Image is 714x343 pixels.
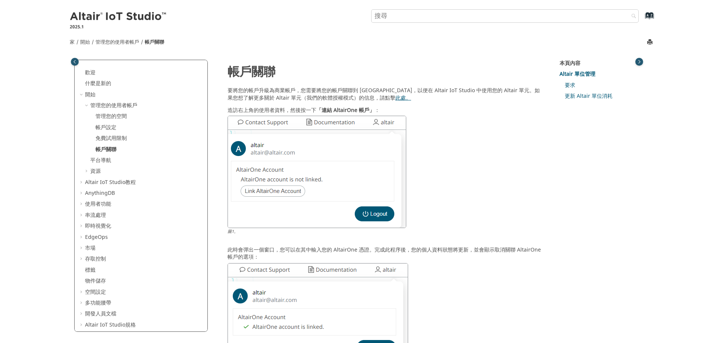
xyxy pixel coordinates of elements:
span: 擴張 存取控制 [79,255,85,263]
font: Altair IoT Studio [85,321,125,329]
a: 帳戶關聯 [145,39,164,46]
a: 即時視覺化 [85,222,111,230]
font: 造訪右上角的使用者資料，然後按一下 [228,106,316,114]
a: 市場 [85,244,95,252]
button: 搜尋 [621,9,642,24]
font: 此時會彈出一個窗口，您可以在其中輸入您的 AltairOne 憑證。完成此程序後，您的個人資料狀態將更新，並會顯示取消關聯 AltairOne 帳戶的選項： [228,246,541,261]
span: 擴張 空間設定 [79,289,85,296]
a: 物件儲存 [85,277,106,285]
span: 擴張 Altair IoT Studio教程 [79,179,85,186]
span: 擴張 使用者功能 [79,200,85,208]
font: 帳戶關聯 [228,64,275,79]
img: link_account.png [228,116,406,228]
a: 開發人員文檔 [85,310,116,318]
span: 擴張 即時視覺化 [79,222,85,230]
font: ： [375,106,380,114]
a: 多功能腰帶 [85,299,111,307]
img: Altair 物聯網工作室 [70,11,167,23]
font: 規格 [125,321,136,329]
a: 開始 [80,39,90,46]
font: 。 [234,228,238,235]
font: 2025.1 [70,24,84,30]
font: 圖 [228,228,232,235]
font: 本頁內容 [560,59,580,67]
a: 資源 [90,167,101,175]
ul: 目錄 [79,69,203,340]
font: 要將您的帳戶升級為商業帳戶，您需要將您的帳戶關聯到 [GEOGRAPHIC_DATA]，以便在 Altair IoT Studio 中使用您的 Altair 單元。 [228,87,535,94]
a: 管理您的使用者帳戶 [95,39,139,46]
a: 要求 [565,81,575,89]
a: 平台導航 [90,156,111,164]
input: 搜尋查詢 [371,9,639,23]
a: Altair IoT Studio規格 [85,321,136,329]
a: 家 [70,39,75,46]
a: 空間設定 [85,288,106,296]
span: 坍塌 管理您的使用者帳戶 [84,102,90,109]
span: 擴張 EdgeOps [79,234,85,241]
span: 擴張 AnythingDB [79,190,85,197]
font: 如果您想了解更多關於 Altair 單元（我們的軟體授權模式）的信息，請點擊 [228,87,540,102]
span: 擴張 市場 [79,244,85,252]
a: 使用者功能 [85,200,111,208]
a: Altair IoT Studio教程 [85,178,136,186]
span: 坍塌 開始 [79,91,85,99]
font: Altair IoT Studio [85,178,125,186]
span: 擴張 Altair IoT Studio規格 [79,321,85,329]
span: 擴張 資源 [84,168,90,175]
button: 列印此頁 [648,37,654,47]
font: 功能 [101,200,111,208]
span: 擴張 多功能腰帶 [79,299,85,307]
a: 此處。 [395,94,411,102]
font: 教程 [125,178,136,186]
a: 帳戶設定 [95,124,116,131]
a: 更新 Altair 單位消耗 [565,92,613,100]
a: EdgeOps [85,233,108,241]
a: Altair 單位管理 [560,70,595,78]
a: 管理您的使用者帳戶 [90,102,137,109]
a: 開始 [85,91,95,99]
a: 管理您的空間 [95,112,127,120]
a: 歡迎 [85,69,95,77]
nav: 工具 [59,32,655,49]
a: 存取控制 [85,255,106,263]
a: 前往索引術語頁面 [633,15,650,23]
button: 切換主題目錄 [635,58,643,66]
button: 切換發佈內容表 [71,58,79,66]
font: 使用者 [85,200,101,208]
a: 免費試用限制 [95,134,127,142]
a: AnythingDB [85,189,115,197]
a: 帳戶關聯 [95,146,116,153]
a: 標籤 [85,266,95,274]
font: 「連結 AltairOne 帳戶」 [316,106,375,114]
a: 串流處理 [85,211,106,219]
a: 什麼是新的 [85,79,111,87]
font: 1 [232,228,234,235]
